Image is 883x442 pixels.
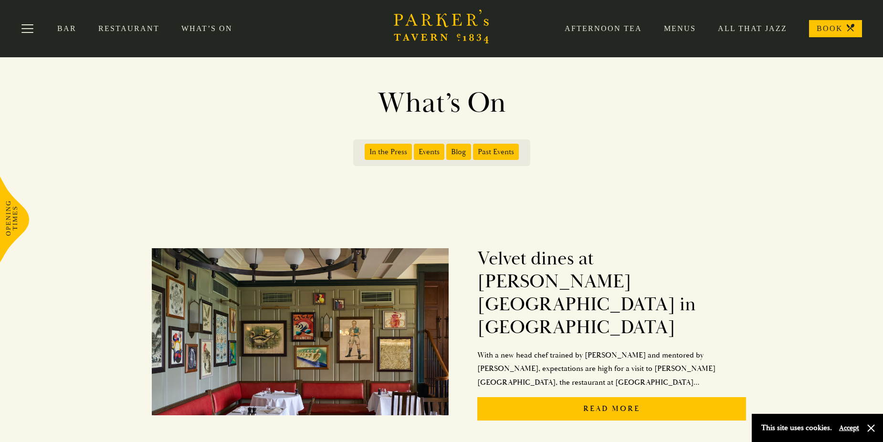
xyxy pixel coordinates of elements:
[866,423,876,433] button: Close and accept
[477,348,746,389] p: With a new head chef trained by [PERSON_NAME] and mentored by [PERSON_NAME], expectations are hig...
[446,144,471,160] span: Blog
[414,144,444,160] span: Events
[477,397,746,421] p: Read More
[365,144,412,160] span: In the Press
[473,144,519,160] span: Past Events
[152,238,746,428] a: Velvet dines at [PERSON_NAME][GEOGRAPHIC_DATA] in [GEOGRAPHIC_DATA]With a new head chef trained b...
[477,247,746,339] h2: Velvet dines at [PERSON_NAME][GEOGRAPHIC_DATA] in [GEOGRAPHIC_DATA]
[839,423,859,432] button: Accept
[169,86,714,120] h1: What’s On
[761,421,832,435] p: This site uses cookies.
